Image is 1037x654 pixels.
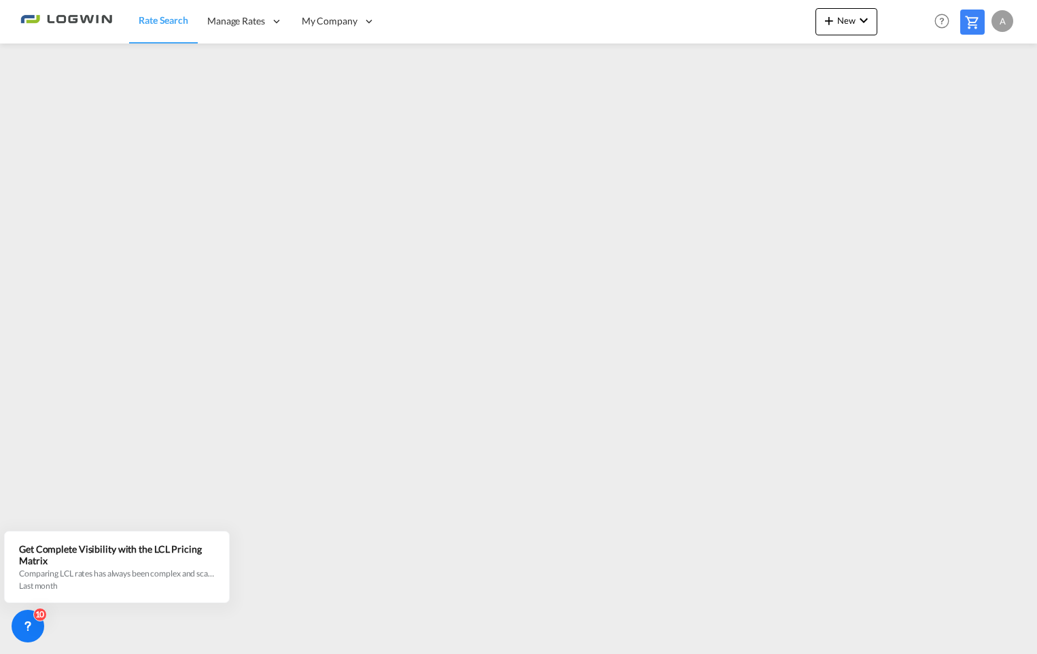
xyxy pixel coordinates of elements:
[815,8,877,35] button: icon-plus 400-fgNewicon-chevron-down
[930,10,953,33] span: Help
[856,12,872,29] md-icon: icon-chevron-down
[302,14,357,28] span: My Company
[930,10,960,34] div: Help
[991,10,1013,32] div: A
[139,14,188,26] span: Rate Search
[20,6,112,37] img: 2761ae10d95411efa20a1f5e0282d2d7.png
[821,15,872,26] span: New
[821,12,837,29] md-icon: icon-plus 400-fg
[207,14,265,28] span: Manage Rates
